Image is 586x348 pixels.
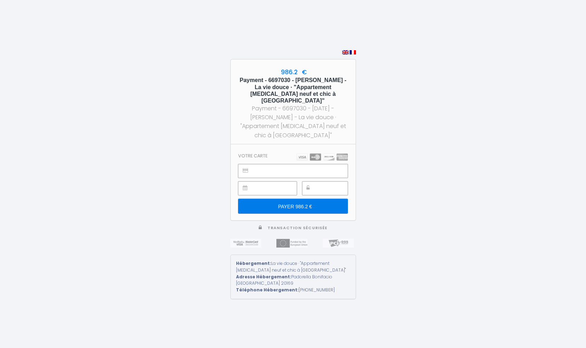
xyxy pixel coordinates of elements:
input: PAYER 986.2 € [238,199,347,214]
iframe: Secure payment input frame [318,182,347,195]
strong: Hébergement: [236,260,271,266]
div: Payment - 6697030 - [DATE] - [PERSON_NAME] - La vie douce · "Appartement [MEDICAL_DATA] neuf et c... [237,104,349,140]
div: [PHONE_NUMBER] [236,287,350,294]
strong: Téléphone Hébergement: [236,287,299,293]
h3: Votre carte [238,153,268,158]
iframe: Secure payment input frame [254,182,296,195]
img: en.png [342,50,349,54]
strong: Adresse Hébergement: [236,274,291,280]
img: fr.png [350,50,356,54]
h5: Payment - 6697030 - [PERSON_NAME] - La vie douce · "Appartement [MEDICAL_DATA] neuf et chic à [GE... [237,77,349,104]
span: Transaction sécurisée [268,225,327,231]
iframe: Secure payment input frame [254,164,347,178]
div: Padorella Bonifacio [GEOGRAPHIC_DATA] 20169 [236,274,350,287]
span: 986.2 € [279,68,307,76]
img: carts.png [297,153,348,161]
div: La vie douce · "Appartement [MEDICAL_DATA] neuf et chic à [GEOGRAPHIC_DATA]" [236,260,350,274]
